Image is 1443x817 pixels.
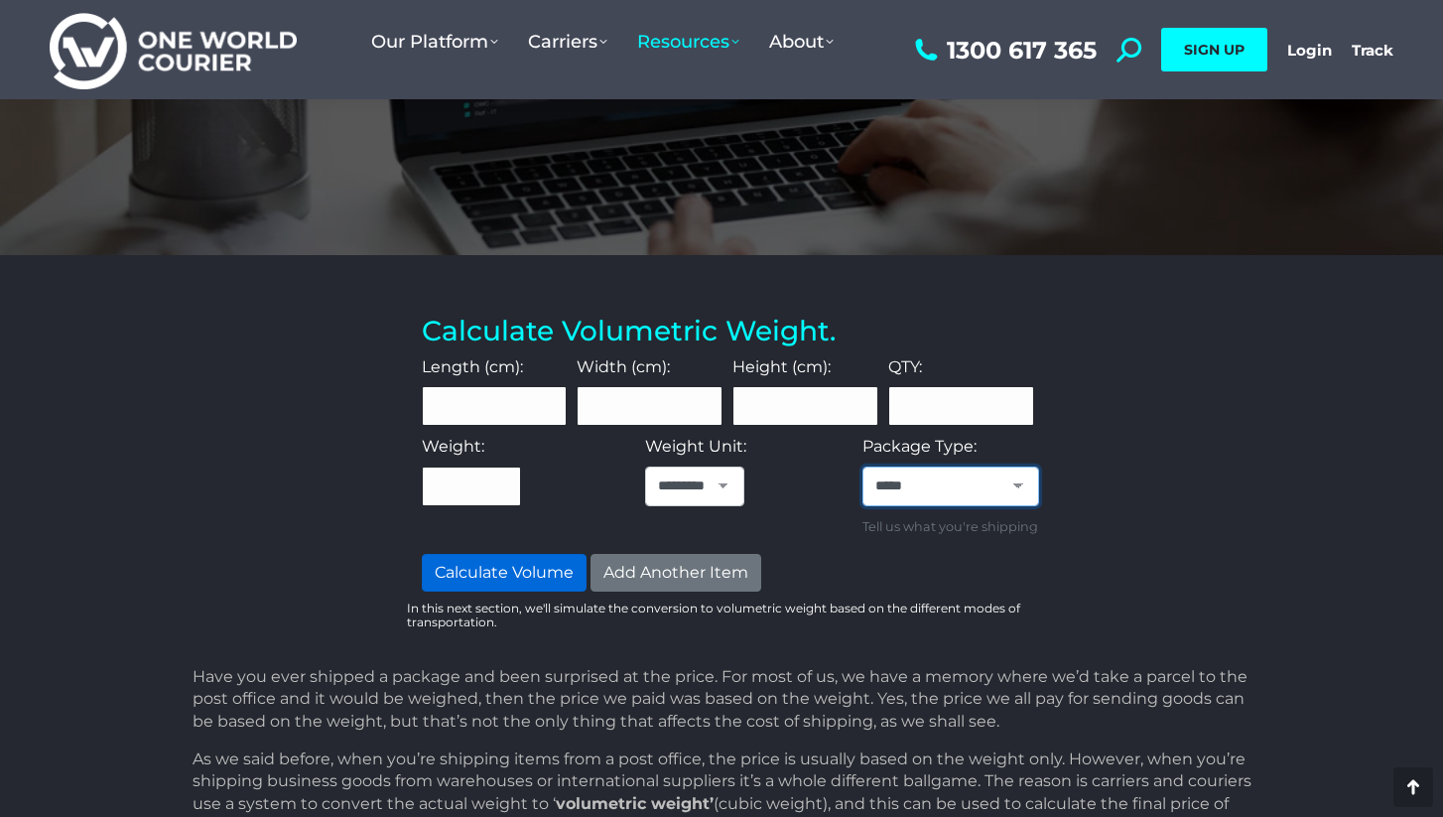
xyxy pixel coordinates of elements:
[422,356,523,378] label: Length (cm):
[577,356,670,378] label: Width (cm):
[371,31,498,53] span: Our Platform
[193,666,1260,733] p: Have you ever shipped a package and been surprised at the price. For most of us, we have a memory...
[910,38,1097,63] a: 1300 617 365
[513,11,622,72] a: Carriers
[528,31,607,53] span: Carriers
[1184,41,1245,59] span: SIGN UP
[1352,41,1393,60] a: Track
[1287,41,1332,60] a: Login
[862,516,1038,538] small: Tell us what you're shipping
[356,11,513,72] a: Our Platform
[50,10,297,90] img: One World Courier
[556,794,714,813] strong: volumetric weight’
[637,31,739,53] span: Resources
[645,436,746,458] label: Weight Unit:
[769,31,834,53] span: About
[407,602,1049,630] p: In this next section, we'll simulate the conversion to volumetric weight based on the different m...
[590,554,761,592] button: Add Another Item
[422,554,587,592] button: Calculate Volume
[888,356,922,378] label: QTY:
[622,11,754,72] a: Resources
[732,356,831,378] label: Height (cm):
[862,436,977,458] label: Package Type:
[1161,28,1267,71] a: SIGN UP
[754,11,849,72] a: About
[422,436,484,458] label: Weight:
[422,315,1034,348] h3: Calculate Volumetric Weight.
